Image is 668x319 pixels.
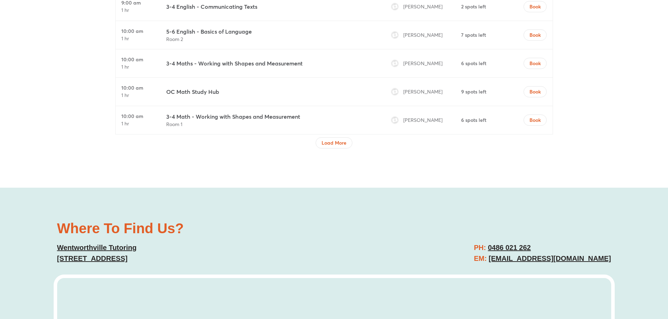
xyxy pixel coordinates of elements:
[57,244,137,262] a: Wentworthville Tutoring[STREET_ADDRESS]
[474,244,486,251] span: PH:
[474,255,487,262] span: EM:
[551,240,668,319] iframe: Chat Widget
[488,244,531,251] a: 0486 021 262
[489,255,611,262] a: [EMAIL_ADDRESS][DOMAIN_NAME]
[57,221,327,235] h2: Where To Find Us?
